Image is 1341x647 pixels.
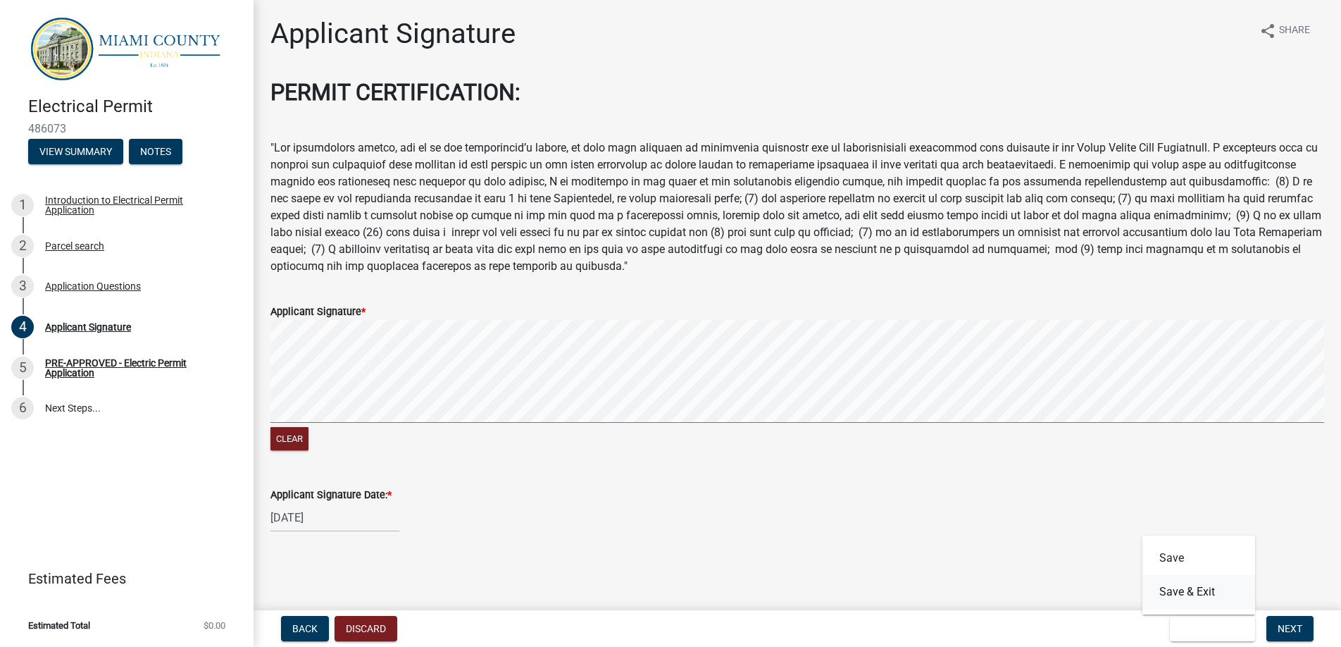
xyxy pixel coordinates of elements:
div: Introduction to Electrical Permit Application [45,195,231,215]
button: Next [1266,616,1314,641]
wm-modal-confirm: Summary [28,147,123,159]
label: Applicant Signature [270,307,366,317]
strong: PERMIT CERTIFICATION: [270,79,520,106]
button: Save & Exit [1170,616,1255,641]
div: 4 [11,316,34,338]
button: Clear [270,427,308,450]
div: 2 [11,235,34,257]
div: 6 [11,397,34,419]
button: View Summary [28,139,123,164]
div: 5 [11,357,34,379]
div: 3 [11,275,34,297]
div: PRE-APPROVED - Electric Permit Application [45,358,231,378]
label: Applicant Signature Date: [270,491,392,500]
button: Discard [335,616,397,641]
wm-modal-confirm: Notes [129,147,182,159]
div: Parcel search [45,241,104,251]
span: Estimated Total [28,621,90,630]
img: Miami County, Indiana [28,15,231,82]
p: "Lor ipsumdolors ametco, adi el se doe temporincid’u labore, et dolo magn aliquaen ad minimvenia ... [270,140,1324,275]
span: Share [1279,23,1310,39]
span: $0.00 [204,621,225,630]
button: Save & Exit [1142,575,1255,609]
span: Save & Exit [1181,623,1235,634]
div: 1 [11,194,34,216]
div: Applicant Signature [45,322,131,332]
div: Application Questions [45,281,141,291]
a: Estimated Fees [11,565,231,593]
h4: Electrical Permit [28,97,242,117]
button: Save [1142,541,1255,575]
button: Back [281,616,329,641]
span: Back [292,623,318,634]
input: mm/dd/yyyy [270,503,399,532]
i: share [1259,23,1276,39]
button: Notes [129,139,182,164]
h1: Applicant Signature [270,17,516,51]
div: Save & Exit [1142,536,1255,615]
span: Next [1278,623,1302,634]
button: shareShare [1248,17,1321,44]
span: 486073 [28,122,225,135]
